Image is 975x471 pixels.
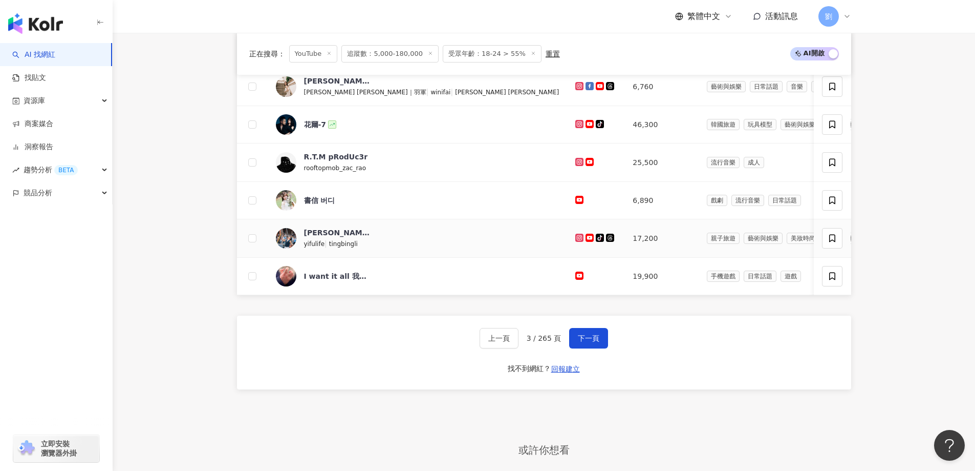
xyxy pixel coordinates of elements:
[304,195,335,206] div: 書信 버디
[12,119,53,129] a: 商案媒合
[744,157,764,168] span: 成人
[276,266,296,286] img: KOL Avatar
[329,240,358,248] span: tingbingli
[765,11,798,21] span: 活動訊息
[455,89,559,96] span: [PERSON_NAME] [PERSON_NAME]
[508,364,551,374] div: 找不到網紅？
[324,239,329,248] span: |
[12,50,55,60] a: searchAI 找網紅
[304,271,371,281] div: I want it all 我全都要
[12,167,19,174] span: rise
[276,228,296,249] img: KOL Avatar
[450,88,455,96] span: |
[578,334,599,342] span: 下一頁
[551,365,580,373] span: 回報建立
[430,89,450,96] span: winifai
[13,435,99,462] a: chrome extension立即安裝 瀏覽器外掛
[624,106,699,144] td: 46,300
[707,195,727,206] span: 戲劇
[54,165,78,175] div: BETA
[276,152,296,173] img: KOL Avatar
[276,152,559,173] a: KOL AvatarR.T.M pRodUc3rrooftopmob_zac_rao
[569,328,608,349] button: 下一頁
[304,152,368,162] div: R.T.M pRodUc3r
[276,190,296,211] img: KOL Avatar
[12,142,53,152] a: 洞察報告
[750,81,783,92] span: 日常話題
[508,442,580,458] span: 或許你想看
[304,165,366,172] span: rooftopmob_zac_rao
[8,13,63,34] img: logo
[768,195,801,206] span: 日常話題
[24,158,78,181] span: 趨勢分析
[304,89,426,96] span: [PERSON_NAME] [PERSON_NAME]｜羽軍
[787,233,819,244] span: 美妝時尚
[276,266,559,286] a: KOL AvatarI want it all 我全都要
[488,334,510,342] span: 上一頁
[276,190,559,211] a: KOL Avatar書信 버디
[781,119,819,130] span: 藝術與娛樂
[276,76,296,97] img: KOL Avatar
[276,114,296,135] img: KOL Avatar
[304,228,371,238] div: [PERSON_NAME]
[787,81,807,92] span: 音樂
[624,258,699,295] td: 19,900
[744,233,783,244] span: 藝術與娛樂
[707,271,740,282] span: 手機遊戲
[12,73,46,83] a: 找貼文
[249,50,285,58] span: 正在搜尋 ：
[546,50,560,58] div: 重置
[624,144,699,182] td: 25,500
[624,182,699,219] td: 6,890
[707,233,740,244] span: 親子旅遊
[624,68,699,106] td: 6,760
[41,439,77,458] span: 立即安裝 瀏覽器外掛
[341,45,439,63] span: 追蹤數：5,000-180,000
[16,440,36,457] img: chrome extension
[24,89,45,112] span: 資源庫
[276,76,559,97] a: KOL Avatar[PERSON_NAME] [PERSON_NAME]（羽軍）[PERSON_NAME] [PERSON_NAME]｜羽軍|winifai|[PERSON_NAME] [PE...
[304,240,325,248] span: yifulife
[744,271,776,282] span: 日常話題
[480,328,518,349] button: 上一頁
[707,81,746,92] span: 藝術與娛樂
[934,430,965,461] iframe: Help Scout Beacon - Open
[687,11,720,22] span: 繁體中文
[304,119,327,130] div: 花爾-7
[276,228,559,249] a: KOL Avatar[PERSON_NAME]yifulife|tingbingli
[426,88,431,96] span: |
[624,219,699,258] td: 17,200
[825,11,832,22] span: 劉
[811,81,844,92] span: 交通工具
[707,119,740,130] span: 韓國旅遊
[289,45,338,63] span: YouTube
[276,114,559,135] a: KOL Avatar花爾-7
[707,157,740,168] span: 流行音樂
[731,195,764,206] span: 流行音樂
[744,119,776,130] span: 玩具模型
[443,45,541,63] span: 受眾年齡：18-24 > 55%
[551,361,580,377] button: 回報建立
[527,334,561,342] span: 3 / 265 頁
[24,181,52,204] span: 競品分析
[781,271,801,282] span: 遊戲
[304,76,371,86] div: [PERSON_NAME] [PERSON_NAME]（羽軍）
